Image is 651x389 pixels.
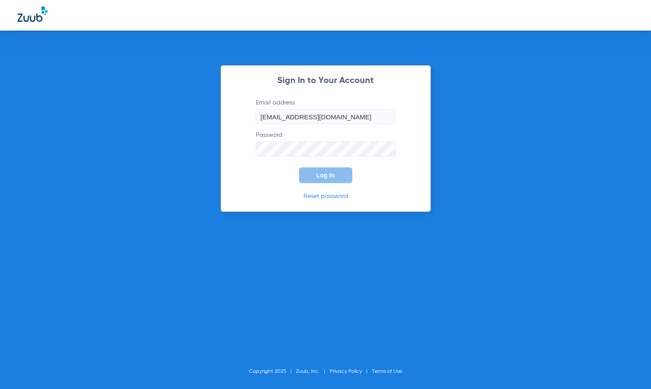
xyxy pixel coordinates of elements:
[256,131,396,156] label: Password
[303,193,348,199] a: Reset password
[249,367,296,376] li: Copyright 2025
[317,172,335,179] span: Log In
[299,167,352,183] button: Log In
[607,347,651,389] iframe: Chat Widget
[296,367,330,376] li: Zuub, Inc.
[256,142,396,156] input: Password
[330,369,362,374] a: Privacy Policy
[256,98,396,124] label: Email address
[372,369,402,374] a: Terms of Use
[17,7,48,22] img: Zuub Logo
[243,76,409,85] h2: Sign In to Your Account
[256,109,396,124] input: Email address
